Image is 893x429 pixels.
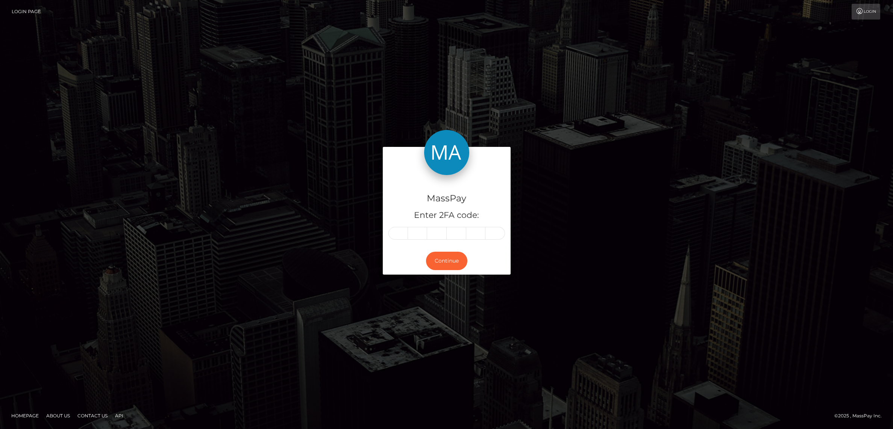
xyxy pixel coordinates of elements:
[43,410,73,421] a: About Us
[74,410,111,421] a: Contact Us
[852,4,880,20] a: Login
[426,252,467,270] button: Continue
[112,410,126,421] a: API
[12,4,41,20] a: Login Page
[388,210,505,221] h5: Enter 2FA code:
[834,412,887,420] div: © 2025 , MassPay Inc.
[424,130,469,175] img: MassPay
[8,410,42,421] a: Homepage
[388,192,505,205] h4: MassPay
